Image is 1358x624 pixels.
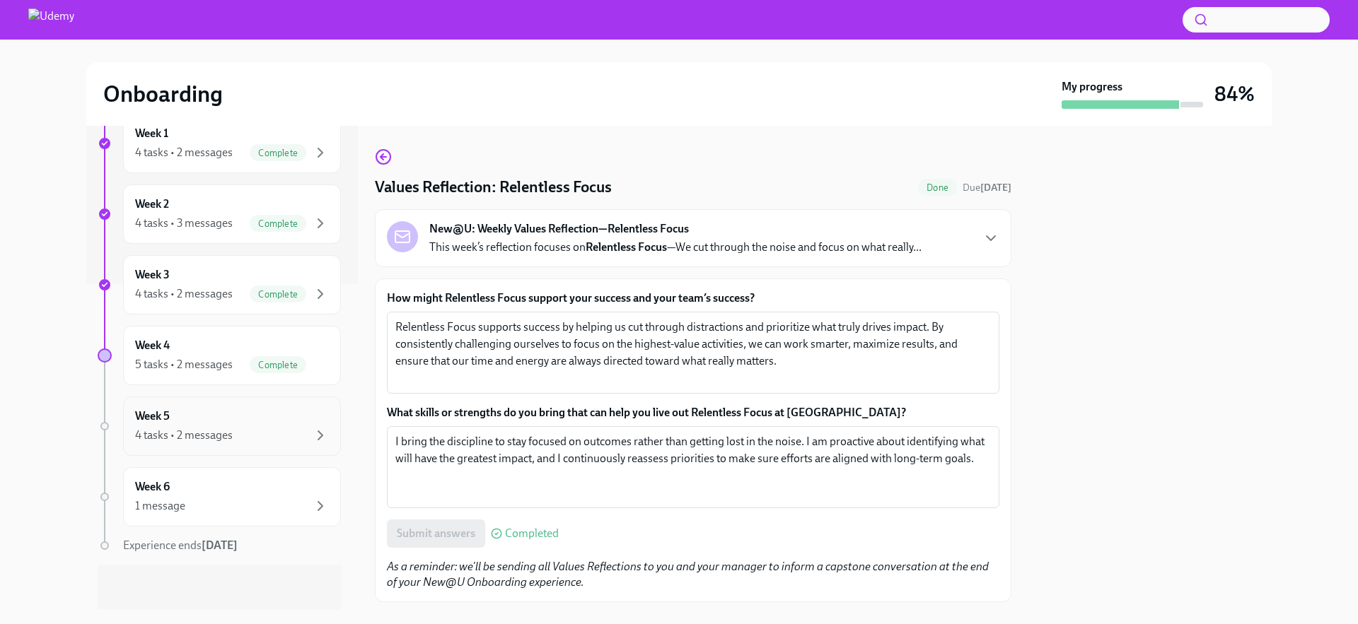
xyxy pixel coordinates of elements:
label: How might Relentless Focus support your success and your team’s success? [387,290,999,306]
img: Udemy [28,8,74,31]
span: Completed [505,528,559,539]
h3: 84% [1214,81,1255,107]
strong: New@U: Weekly Values Reflection—Relentless Focus [429,221,689,237]
textarea: I bring the discipline to stay focused on outcomes rather than getting lost in the noise. I am pr... [395,433,991,501]
div: 1 message [135,498,185,514]
strong: [DATE] [980,182,1011,194]
strong: My progress [1062,79,1122,95]
div: 5 tasks • 2 messages [135,357,233,372]
div: 4 tasks • 2 messages [135,145,233,160]
h6: Week 5 [135,408,170,424]
a: Week 34 tasks • 2 messagesComplete [98,255,341,314]
a: Week 24 tasks • 3 messagesComplete [98,184,341,244]
span: Due [963,182,1011,194]
p: This week’s reflection focuses on —We cut through the noise and focus on what really... [429,240,922,255]
h6: Week 3 [135,267,170,283]
span: Complete [250,218,306,229]
h4: Values Reflection: Relentless Focus [375,177,612,198]
span: Experience ends [123,538,238,552]
div: 4 tasks • 3 messages [135,216,233,231]
label: What skills or strengths do you bring that can help you live out Relentless Focus at [GEOGRAPHIC_... [387,405,999,420]
textarea: Relentless Focus supports success by helping us cut through distractions and prioritize what trul... [395,319,991,387]
em: As a reminder: we'll be sending all Values Reflections to you and your manager to inform a capsto... [387,560,989,589]
h6: Week 6 [135,479,170,495]
span: Complete [250,360,306,370]
div: 4 tasks • 2 messages [135,428,233,443]
strong: Relentless Focus [586,240,667,254]
h6: Week 4 [135,338,170,353]
span: Complete [250,289,306,300]
div: 4 tasks • 2 messages [135,286,233,302]
h6: Week 1 [135,126,168,141]
span: September 15th, 2025 13:00 [963,181,1011,194]
span: Complete [250,148,306,158]
span: Done [918,182,957,193]
a: Week 45 tasks • 2 messagesComplete [98,326,341,385]
a: Week 14 tasks • 2 messagesComplete [98,114,341,173]
h2: Onboarding [103,80,223,108]
a: Week 61 message [98,467,341,526]
a: Week 54 tasks • 2 messages [98,396,341,456]
strong: [DATE] [202,538,238,552]
h6: Week 2 [135,196,169,212]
